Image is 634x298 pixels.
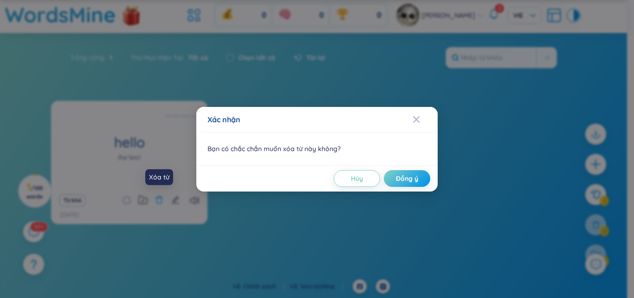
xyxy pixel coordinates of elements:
[384,170,430,187] button: Đồng ý
[351,174,363,183] span: Hủy
[413,107,438,132] button: Close
[334,170,380,187] button: Hủy
[145,169,173,185] div: Xóa từ
[196,132,438,165] div: Bạn có chắc chắn muốn xóa từ này không?
[396,174,418,183] span: Đồng ý
[207,114,427,125] div: Xác nhận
